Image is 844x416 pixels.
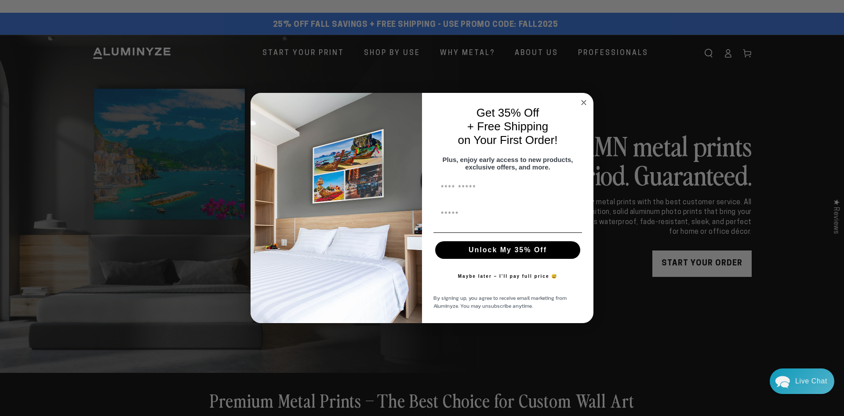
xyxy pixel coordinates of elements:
div: Contact Us Directly [795,368,827,394]
button: Close dialog [578,97,589,108]
span: By signing up, you agree to receive email marketing from Aluminyze. You may unsubscribe anytime. [433,294,567,310]
span: + Free Shipping [467,120,548,133]
span: on Your First Order! [458,133,558,147]
button: Unlock My 35% Off [435,241,580,259]
img: 728e4f65-7e6c-44e2-b7d1-0292a396982f.jpeg [251,93,422,324]
span: Plus, enjoy early access to new products, exclusive offers, and more. [443,156,573,171]
span: Get 35% Off [477,106,539,119]
div: Chat widget toggle [770,368,834,394]
img: underline [433,232,582,233]
button: Maybe later – I’ll pay full price 😅 [454,268,562,285]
